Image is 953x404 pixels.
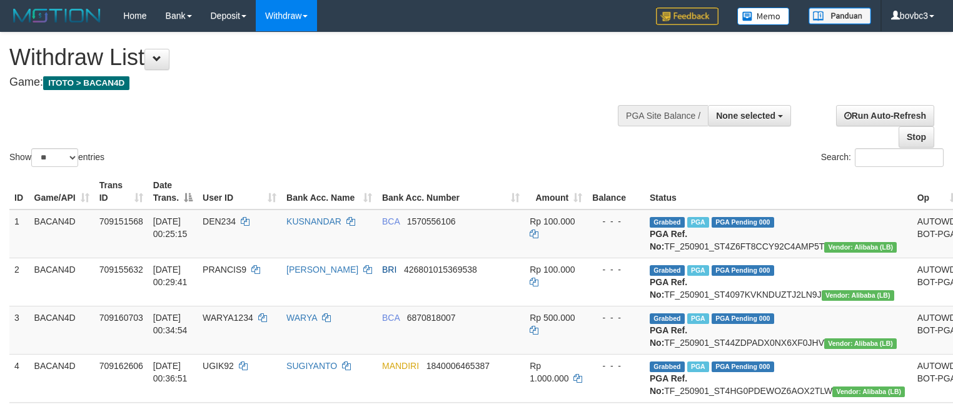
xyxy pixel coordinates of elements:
[29,306,94,354] td: BACAN4D
[822,290,894,301] span: Vendor URL: https://dashboard.q2checkout.com/secure
[712,313,774,324] span: PGA Pending
[530,265,575,275] span: Rp 100.000
[530,361,568,383] span: Rp 1.000.000
[203,313,253,323] span: WARYA1234
[9,306,29,354] td: 3
[99,265,143,275] span: 709155632
[650,265,685,276] span: Grabbed
[592,360,640,372] div: - - -
[645,258,912,306] td: TF_250901_ST4097KVKNDUZTJ2LN9J
[645,174,912,210] th: Status
[650,277,687,300] b: PGA Ref. No:
[592,311,640,324] div: - - -
[809,8,871,24] img: panduan.png
[687,217,709,228] span: Marked by bovbc1
[9,76,623,89] h4: Game:
[716,111,775,121] span: None selected
[153,361,188,383] span: [DATE] 00:36:51
[592,263,640,276] div: - - -
[824,338,897,349] span: Vendor URL: https://dashboard.q2checkout.com/secure
[592,215,640,228] div: - - -
[899,126,934,148] a: Stop
[656,8,719,25] img: Feedback.jpg
[94,174,148,210] th: Trans ID: activate to sort column ascending
[855,148,944,167] input: Search:
[645,354,912,402] td: TF_250901_ST4HG0PDEWOZ6AOX2TLW
[530,216,575,226] span: Rp 100.000
[426,361,490,371] span: Copy 1840006465387 to clipboard
[650,325,687,348] b: PGA Ref. No:
[29,258,94,306] td: BACAN4D
[404,265,477,275] span: Copy 426801015369538 to clipboard
[650,373,687,396] b: PGA Ref. No:
[407,313,456,323] span: Copy 6870818007 to clipboard
[153,216,188,239] span: [DATE] 00:25:15
[530,313,575,323] span: Rp 500.000
[645,306,912,354] td: TF_250901_ST44ZDPADX0NX6XF0JHV
[836,105,934,126] a: Run Auto-Refresh
[618,105,708,126] div: PGA Site Balance /
[198,174,281,210] th: User ID: activate to sort column ascending
[832,386,905,397] span: Vendor URL: https://dashboard.q2checkout.com/secure
[99,313,143,323] span: 709160703
[687,265,709,276] span: Marked by bovbc1
[99,361,143,371] span: 709162606
[286,361,337,371] a: SUGIYANTO
[650,361,685,372] span: Grabbed
[29,210,94,258] td: BACAN4D
[9,45,623,70] h1: Withdraw List
[31,148,78,167] select: Showentries
[29,174,94,210] th: Game/API: activate to sort column ascending
[687,361,709,372] span: Marked by bovbc1
[29,354,94,402] td: BACAN4D
[382,361,419,371] span: MANDIRI
[737,8,790,25] img: Button%20Memo.svg
[377,174,525,210] th: Bank Acc. Number: activate to sort column ascending
[9,258,29,306] td: 2
[153,313,188,335] span: [DATE] 00:34:54
[712,217,774,228] span: PGA Pending
[645,210,912,258] td: TF_250901_ST4Z6FT8CCY92C4AMP5T
[203,361,234,371] span: UGIK92
[821,148,944,167] label: Search:
[9,148,104,167] label: Show entries
[286,265,358,275] a: [PERSON_NAME]
[407,216,456,226] span: Copy 1570556106 to clipboard
[286,216,341,226] a: KUSNANDAR
[824,242,897,253] span: Vendor URL: https://dashboard.q2checkout.com/secure
[286,313,317,323] a: WARYA
[650,313,685,324] span: Grabbed
[382,216,400,226] span: BCA
[9,174,29,210] th: ID
[9,6,104,25] img: MOTION_logo.png
[708,105,791,126] button: None selected
[712,361,774,372] span: PGA Pending
[587,174,645,210] th: Balance
[203,216,236,226] span: DEN234
[382,265,396,275] span: BRI
[525,174,587,210] th: Amount: activate to sort column ascending
[687,313,709,324] span: Marked by bovbc1
[153,265,188,287] span: [DATE] 00:29:41
[650,229,687,251] b: PGA Ref. No:
[382,313,400,323] span: BCA
[650,217,685,228] span: Grabbed
[281,174,377,210] th: Bank Acc. Name: activate to sort column ascending
[203,265,246,275] span: PRANCIS9
[43,76,129,90] span: ITOTO > BACAN4D
[99,216,143,226] span: 709151568
[712,265,774,276] span: PGA Pending
[9,210,29,258] td: 1
[148,174,198,210] th: Date Trans.: activate to sort column descending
